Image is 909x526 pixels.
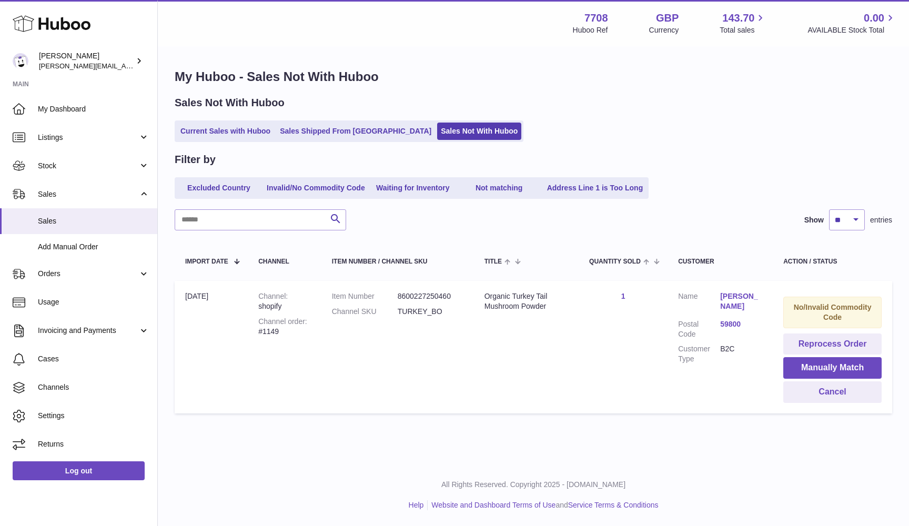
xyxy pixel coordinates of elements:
[720,319,762,329] a: 59800
[398,307,463,317] dd: TURKEY_BO
[678,344,720,364] dt: Customer Type
[332,291,398,301] dt: Item Number
[38,133,138,143] span: Listings
[457,179,541,197] a: Not matching
[720,291,762,311] a: [PERSON_NAME]
[13,461,145,480] a: Log out
[870,215,892,225] span: entries
[720,344,762,364] dd: B2C
[38,411,149,421] span: Settings
[428,500,658,510] li: and
[794,303,872,321] strong: No/Invalid Commodity Code
[678,291,720,314] dt: Name
[437,123,521,140] a: Sales Not With Huboo
[584,11,608,25] strong: 7708
[484,291,568,311] div: Organic Turkey Tail Mushroom Powder
[175,68,892,85] h1: My Huboo - Sales Not With Huboo
[484,258,502,265] span: Title
[804,215,824,225] label: Show
[678,319,720,339] dt: Postal Code
[807,11,896,35] a: 0.00 AVAILABLE Stock Total
[177,123,274,140] a: Current Sales with Huboo
[263,179,369,197] a: Invalid/No Commodity Code
[38,242,149,252] span: Add Manual Order
[332,307,398,317] dt: Channel SKU
[13,53,28,69] img: victor@erbology.co
[177,179,261,197] a: Excluded Country
[38,382,149,392] span: Channels
[38,439,149,449] span: Returns
[807,25,896,35] span: AVAILABLE Stock Total
[175,281,248,413] td: [DATE]
[573,25,608,35] div: Huboo Ref
[864,11,884,25] span: 0.00
[258,291,311,311] div: shopify
[38,189,138,199] span: Sales
[543,179,647,197] a: Address Line 1 is Too Long
[678,258,762,265] div: Customer
[371,179,455,197] a: Waiting for Inventory
[332,258,463,265] div: Item Number / Channel SKU
[722,11,754,25] span: 143.70
[589,258,641,265] span: Quantity Sold
[175,96,285,110] h2: Sales Not With Huboo
[166,480,901,490] p: All Rights Reserved. Copyright 2025 - [DOMAIN_NAME]
[783,258,882,265] div: Action / Status
[656,11,679,25] strong: GBP
[38,161,138,171] span: Stock
[258,258,311,265] div: Channel
[568,501,659,509] a: Service Terms & Conditions
[38,104,149,114] span: My Dashboard
[783,381,882,403] button: Cancel
[720,25,766,35] span: Total sales
[258,317,307,326] strong: Channel order
[38,269,138,279] span: Orders
[39,62,211,70] span: [PERSON_NAME][EMAIL_ADDRESS][DOMAIN_NAME]
[38,216,149,226] span: Sales
[258,317,311,337] div: #1149
[258,292,288,300] strong: Channel
[175,153,216,167] h2: Filter by
[621,292,625,300] a: 1
[398,291,463,301] dd: 8600227250460
[431,501,555,509] a: Website and Dashboard Terms of Use
[409,501,424,509] a: Help
[185,258,228,265] span: Import date
[649,25,679,35] div: Currency
[39,51,134,71] div: [PERSON_NAME]
[276,123,435,140] a: Sales Shipped From [GEOGRAPHIC_DATA]
[783,333,882,355] button: Reprocess Order
[38,354,149,364] span: Cases
[720,11,766,35] a: 143.70 Total sales
[38,326,138,336] span: Invoicing and Payments
[783,357,882,379] button: Manually Match
[38,297,149,307] span: Usage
